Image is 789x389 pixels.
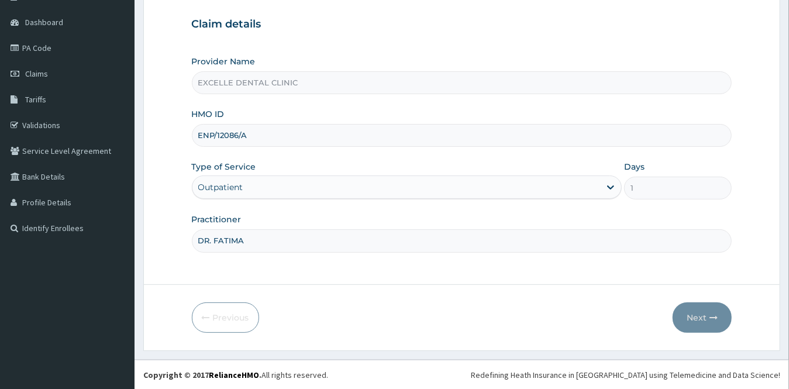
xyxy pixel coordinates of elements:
[143,370,261,380] strong: Copyright © 2017 .
[192,302,259,333] button: Previous
[192,124,732,147] input: Enter HMO ID
[192,108,225,120] label: HMO ID
[471,369,780,381] div: Redefining Heath Insurance in [GEOGRAPHIC_DATA] using Telemedicine and Data Science!
[198,181,243,193] div: Outpatient
[192,161,256,173] label: Type of Service
[624,161,645,173] label: Days
[25,68,48,79] span: Claims
[192,56,256,67] label: Provider Name
[673,302,732,333] button: Next
[25,17,63,27] span: Dashboard
[25,94,46,105] span: Tariffs
[192,229,732,252] input: Enter Name
[192,214,242,225] label: Practitioner
[192,18,732,31] h3: Claim details
[209,370,259,380] a: RelianceHMO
